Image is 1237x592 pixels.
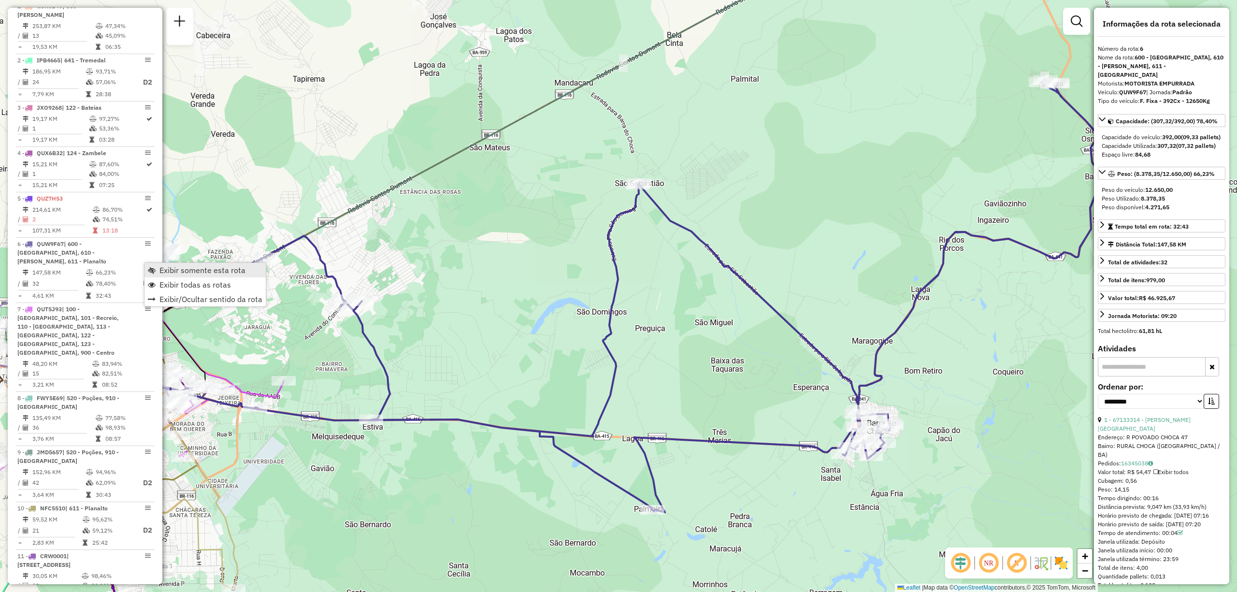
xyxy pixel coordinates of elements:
[1098,563,1225,572] div: Total de itens: 4,00
[949,551,972,575] span: Ocultar deslocamento
[99,135,145,144] td: 03:28
[1098,416,1191,432] a: 1 - 67133314 - [PERSON_NAME][GEOGRAPHIC_DATA]
[1098,494,1225,503] div: Tempo dirigindo: 00:16
[17,135,22,144] td: =
[17,149,106,157] span: 4 -
[145,104,151,110] em: Opções
[1102,133,1222,142] div: Capacidade do veículo:
[32,226,92,235] td: 107,31 KM
[170,12,189,33] a: Nova sessão e pesquisa
[32,76,86,88] td: 24
[32,538,82,548] td: 2,83 KM
[96,23,103,29] i: % de utilização do peso
[1098,327,1225,335] div: Total hectolitro:
[1115,223,1189,230] span: Tempo total em rota: 32:43
[32,215,92,224] td: 2
[23,126,29,131] i: Total de Atividades
[17,505,108,512] span: 10 -
[1108,259,1167,266] span: Total de atividades:
[32,423,95,433] td: 36
[99,169,145,179] td: 84,00%
[23,415,29,421] i: Distância Total
[86,492,91,498] i: Tempo total em rota
[1153,468,1189,476] span: Exibir todos
[1067,12,1086,31] a: Exibir filtros
[32,291,86,301] td: 4,61 KM
[86,69,93,74] i: % de utilização do peso
[145,553,151,559] em: Opções
[159,295,262,303] span: Exibir/Ocultar sentido da rota
[954,584,995,591] a: OpenStreetMap
[32,277,86,289] td: 32
[1178,529,1183,536] a: Com service time
[32,169,89,179] td: 1
[96,44,101,50] i: Tempo total em rota
[1172,88,1192,96] strong: Padrão
[105,42,151,52] td: 06:35
[17,291,22,301] td: =
[17,226,22,235] td: =
[1098,433,1225,442] div: Endereço: R POVOADO CHOCA 47
[146,207,152,213] i: Rota otimizada
[92,538,133,548] td: 25:42
[1082,564,1088,577] span: −
[83,528,90,534] i: % de utilização da cubagem
[96,33,103,39] i: % de utilização da cubagem
[105,413,151,423] td: 77,58%
[32,124,89,133] td: 1
[1108,294,1175,303] div: Valor total:
[91,581,131,591] td: 80,00%
[32,413,95,423] td: 135,49 KM
[1098,511,1225,520] div: Horário previsto de chegada: [DATE] 07:16
[1145,186,1173,193] strong: 12.650,00
[1102,194,1222,203] div: Peso Utilizado:
[1145,203,1169,211] strong: 4.271,65
[23,116,29,122] i: Distância Total
[86,469,93,475] i: % de utilização do peso
[17,434,22,444] td: =
[32,42,95,52] td: 19,53 KM
[37,305,62,313] span: QUT5J93
[101,369,150,378] td: 82,51%
[1139,294,1175,302] strong: R$ 46.925,67
[105,31,151,41] td: 45,09%
[86,270,93,275] i: % de utilização do peso
[17,552,71,568] span: | [STREET_ADDRESS]
[86,293,91,299] i: Tempo total em rota
[32,515,82,524] td: 59,52 KM
[32,205,92,215] td: 214,61 KM
[1098,291,1225,304] a: Valor total:R$ 46.925,67
[145,57,151,63] em: Opções
[1098,381,1225,392] label: Ordenar por:
[32,180,89,190] td: 15,21 KM
[1053,555,1069,571] img: Exibir/Ocultar setores
[32,434,95,444] td: 3,76 KM
[1098,79,1225,88] div: Motorista:
[1098,237,1225,250] a: Distância Total:147,58 KM
[977,551,1000,575] span: Ocultar NR
[23,480,29,486] i: Total de Atividades
[17,448,119,464] span: 9 -
[17,240,106,265] span: 6 -
[135,477,152,489] p: D2
[1146,88,1192,96] span: | Jornada:
[145,395,151,401] em: Opções
[1098,442,1225,459] div: Bairro: RURAL CHOCA ([GEOGRAPHIC_DATA] / BA)
[1204,394,1219,409] button: Ordem crescente
[17,305,119,356] span: 7 -
[60,57,106,64] span: | 641 - Tremedal
[1108,276,1165,285] div: Total de itens:
[922,584,923,591] span: |
[17,394,119,410] span: | 520 - Poções, 910 - [GEOGRAPHIC_DATA]
[145,150,151,156] em: Opções
[17,215,22,224] td: /
[23,371,29,376] i: Total de Atividades
[17,538,22,548] td: =
[17,423,22,433] td: /
[32,571,81,581] td: 30,05 KM
[1098,114,1225,127] a: Capacidade: (307,32/392,00) 78,40%
[1098,468,1225,476] div: Valor total: R$ 54,47
[92,515,133,524] td: 95,62%
[1098,546,1225,555] div: Janela utilizada início: 00:00
[32,380,92,390] td: 3,21 KM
